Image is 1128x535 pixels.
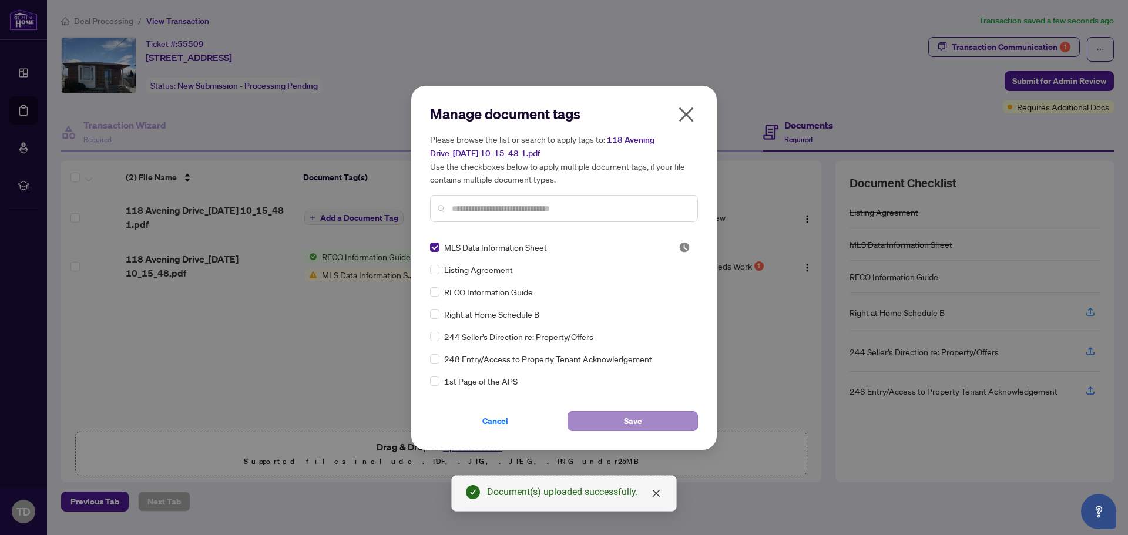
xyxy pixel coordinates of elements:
[650,487,663,500] a: Close
[652,489,661,498] span: close
[444,375,518,388] span: 1st Page of the APS
[430,411,560,431] button: Cancel
[677,105,696,124] span: close
[487,485,662,499] div: Document(s) uploaded successfully.
[482,412,508,430] span: Cancel
[568,411,698,431] button: Save
[444,330,593,343] span: 244 Seller’s Direction re: Property/Offers
[679,241,690,253] img: status
[444,263,513,276] span: Listing Agreement
[624,412,642,430] span: Save
[430,105,698,123] h2: Manage document tags
[430,133,698,186] h5: Please browse the list or search to apply tags to: Use the checkboxes below to apply multiple doc...
[444,241,547,254] span: MLS Data Information Sheet
[1081,494,1116,529] button: Open asap
[679,241,690,253] span: Pending Review
[466,485,480,499] span: check-circle
[444,352,652,365] span: 248 Entry/Access to Property Tenant Acknowledgement
[444,308,539,321] span: Right at Home Schedule B
[430,134,654,159] span: 118 Avening Drive_[DATE] 10_15_48 1.pdf
[444,285,533,298] span: RECO Information Guide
